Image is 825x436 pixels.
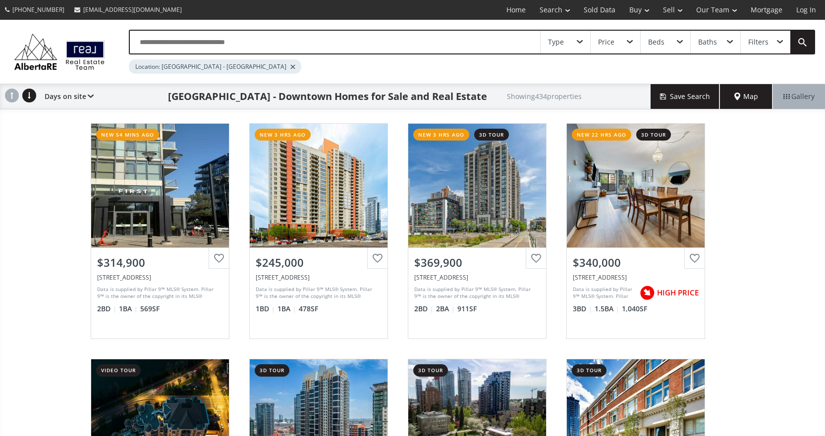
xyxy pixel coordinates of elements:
[97,304,116,314] span: 2 BD
[595,304,619,314] span: 1.5 BA
[573,273,699,282] div: 330 15 Avenue SW #306, Calgary, AB T2R 0P9
[97,255,223,270] div: $314,900
[436,304,455,314] span: 2 BA
[140,304,160,314] span: 569 SF
[299,304,318,314] span: 478 SF
[239,113,398,349] a: new 3 hrs ago$245,000[STREET_ADDRESS]Data is supplied by Pillar 9™ MLS® System. Pillar 9™ is the ...
[97,286,220,300] div: Data is supplied by Pillar 9™ MLS® System. Pillar 9™ is the owner of the copyright in its MLS® Sy...
[10,31,109,72] img: Logo
[748,39,769,46] div: Filters
[772,84,825,109] div: Gallery
[556,113,715,349] a: new 22 hrs ago3d tour$340,000[STREET_ADDRESS]Data is supplied by Pillar 9™ MLS® System. Pillar 9™...
[398,113,556,349] a: new 3 hrs ago3d tour$369,900[STREET_ADDRESS]Data is supplied by Pillar 9™ MLS® System. Pillar 9™ ...
[573,304,592,314] span: 3 BD
[651,84,720,109] button: Save Search
[573,255,699,270] div: $340,000
[256,286,379,300] div: Data is supplied by Pillar 9™ MLS® System. Pillar 9™ is the owner of the copyright in its MLS® Sy...
[414,304,434,314] span: 2 BD
[648,39,664,46] div: Beds
[129,59,301,74] div: Location: [GEOGRAPHIC_DATA] - [GEOGRAPHIC_DATA]
[414,286,538,300] div: Data is supplied by Pillar 9™ MLS® System. Pillar 9™ is the owner of the copyright in its MLS® Sy...
[783,92,815,101] span: Gallery
[598,39,614,46] div: Price
[83,5,182,14] span: [EMAIL_ADDRESS][DOMAIN_NAME]
[734,92,758,101] span: Map
[414,255,540,270] div: $369,900
[256,255,382,270] div: $245,000
[40,84,94,109] div: Days on site
[622,304,647,314] span: 1,040 SF
[414,273,540,282] div: 1110 11 Street SW #604, Calgary, AB T2R 1S5
[657,288,699,298] span: HIGH PRICE
[720,84,772,109] div: Map
[637,283,657,303] img: rating icon
[97,273,223,282] div: 550 Riverfront Avenue SE #406, Calgary, AB T2G 1E5
[168,90,487,103] h1: [GEOGRAPHIC_DATA] - Downtown Homes for Sale and Real Estate
[12,5,64,14] span: [PHONE_NUMBER]
[256,273,382,282] div: 1053 10 Street SW #1414, Calgary, AB T2R 1S6
[69,0,187,19] a: [EMAIL_ADDRESS][DOMAIN_NAME]
[507,93,582,100] h2: Showing 434 properties
[698,39,717,46] div: Baths
[573,286,635,300] div: Data is supplied by Pillar 9™ MLS® System. Pillar 9™ is the owner of the copyright in its MLS® Sy...
[548,39,564,46] div: Type
[256,304,275,314] span: 1 BD
[119,304,138,314] span: 1 BA
[81,113,239,349] a: new 54 mins ago$314,900[STREET_ADDRESS]Data is supplied by Pillar 9™ MLS® System. Pillar 9™ is th...
[457,304,477,314] span: 911 SF
[277,304,296,314] span: 1 BA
